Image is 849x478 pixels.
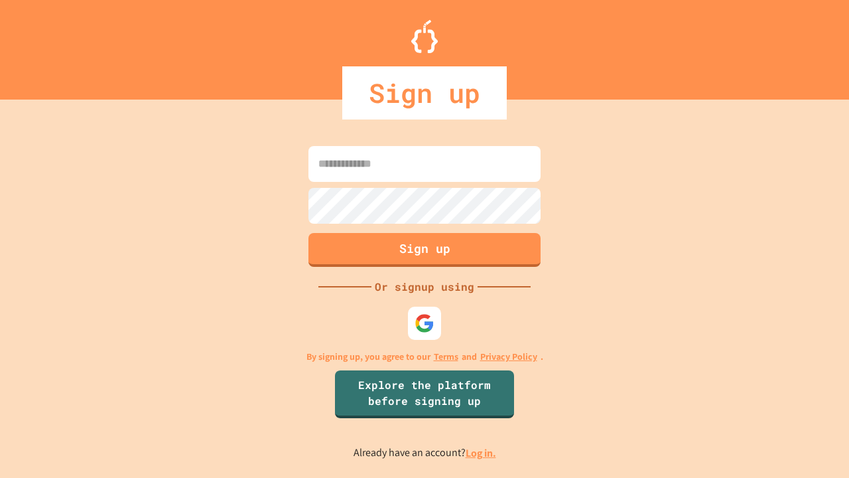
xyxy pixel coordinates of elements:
[466,446,496,460] a: Log in.
[308,233,541,267] button: Sign up
[411,20,438,53] img: Logo.svg
[480,350,537,364] a: Privacy Policy
[306,350,543,364] p: By signing up, you agree to our and .
[335,370,514,418] a: Explore the platform before signing up
[342,66,507,119] div: Sign up
[434,350,458,364] a: Terms
[415,313,434,333] img: google-icon.svg
[371,279,478,295] div: Or signup using
[354,445,496,461] p: Already have an account?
